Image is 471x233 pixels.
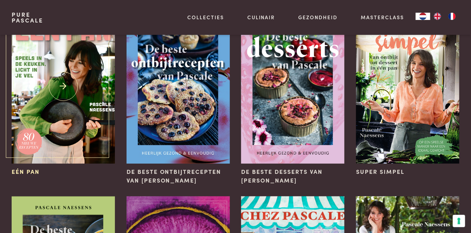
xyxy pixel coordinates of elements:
[12,9,115,176] a: Eén pan Eén pan
[430,13,445,20] a: EN
[356,9,459,176] a: Super Simpel Super Simpel
[247,13,275,21] a: Culinair
[12,12,43,23] a: PurePascale
[187,13,224,21] a: Collecties
[241,9,344,164] img: De beste desserts van Pascale
[416,13,430,20] a: NL
[127,9,230,164] img: De beste ontbijtrecepten van Pascale
[299,13,338,21] a: Gezondheid
[416,13,430,20] div: Language
[453,215,465,227] button: Uw voorkeuren voor toestemming voor trackingtechnologieën
[356,9,459,164] img: Super Simpel
[127,167,230,185] span: De beste ontbijtrecepten van [PERSON_NAME]
[12,167,40,176] span: Eén pan
[445,13,459,20] a: FR
[127,9,230,185] a: De beste ontbijtrecepten van Pascale De beste ontbijtrecepten van [PERSON_NAME]
[12,9,115,164] img: Eén pan
[356,167,404,176] span: Super Simpel
[241,9,344,185] a: De beste desserts van Pascale De beste desserts van [PERSON_NAME]
[241,167,344,185] span: De beste desserts van [PERSON_NAME]
[430,13,459,20] ul: Language list
[416,13,459,20] aside: Language selected: Nederlands
[361,13,404,21] a: Masterclass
